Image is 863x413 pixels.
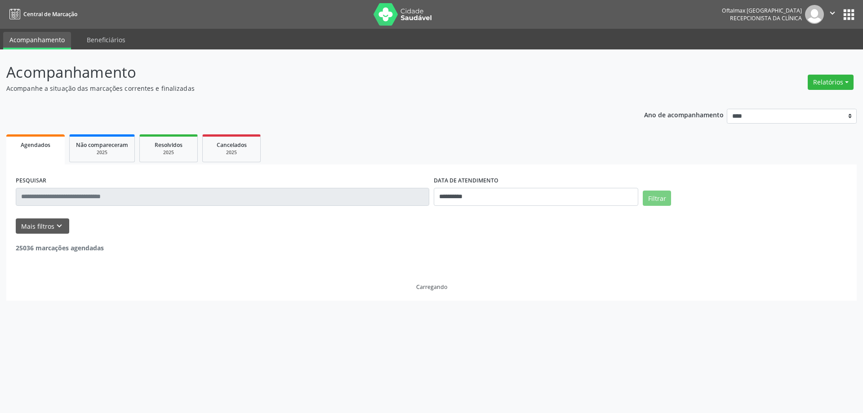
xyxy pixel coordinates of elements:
label: DATA DE ATENDIMENTO [434,174,498,188]
button: apps [841,7,857,22]
div: 2025 [209,149,254,156]
button: Mais filtroskeyboard_arrow_down [16,218,69,234]
div: 2025 [76,149,128,156]
a: Beneficiários [80,32,132,48]
span: Não compareceram [76,141,128,149]
img: img [805,5,824,24]
p: Ano de acompanhamento [644,109,724,120]
p: Acompanhamento [6,61,601,84]
div: Oftalmax [GEOGRAPHIC_DATA] [722,7,802,14]
p: Acompanhe a situação das marcações correntes e finalizadas [6,84,601,93]
a: Acompanhamento [3,32,71,49]
i: keyboard_arrow_down [54,221,64,231]
label: PESQUISAR [16,174,46,188]
span: Central de Marcação [23,10,77,18]
span: Resolvidos [155,141,182,149]
button: Filtrar [643,191,671,206]
span: Agendados [21,141,50,149]
i:  [827,8,837,18]
span: Recepcionista da clínica [730,14,802,22]
strong: 25036 marcações agendadas [16,244,104,252]
button:  [824,5,841,24]
button: Relatórios [808,75,854,90]
span: Cancelados [217,141,247,149]
a: Central de Marcação [6,7,77,22]
div: 2025 [146,149,191,156]
div: Carregando [416,283,447,291]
